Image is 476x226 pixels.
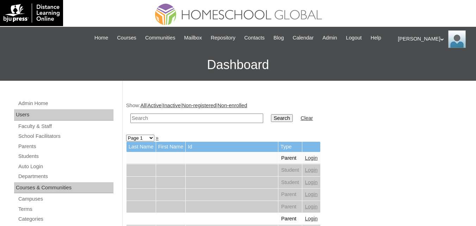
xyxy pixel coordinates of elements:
a: Admin Home [18,99,113,108]
td: Student [278,164,302,176]
a: Non-enrolled [217,103,247,108]
a: Login [305,155,318,161]
td: First Name [156,142,186,152]
td: Student [278,177,302,189]
a: Inactive [163,103,181,108]
a: Students [18,152,113,161]
td: Type [278,142,302,152]
span: Admin [322,34,337,42]
td: Parent [278,189,302,201]
span: Help [371,34,381,42]
h3: Dashboard [4,49,472,81]
input: Search [130,114,263,123]
a: Contacts [241,34,268,42]
a: Blog [270,34,287,42]
span: Contacts [244,34,265,42]
a: Courses [113,34,140,42]
td: Last Name [126,142,156,152]
a: Categories [18,215,113,224]
a: Help [367,34,385,42]
input: Search [271,114,293,122]
span: Mailbox [184,34,202,42]
a: School Facilitators [18,132,113,141]
a: Login [305,216,318,221]
span: Blog [273,34,284,42]
a: Login [305,204,318,209]
a: Auto Login [18,162,113,171]
img: Ariane Ebuen [448,30,466,48]
a: Home [91,34,112,42]
a: Departments [18,172,113,181]
a: Calendar [289,34,317,42]
span: Home [94,34,108,42]
span: Repository [211,34,235,42]
a: Clear [301,115,313,121]
a: Non-registered [182,103,216,108]
span: Calendar [293,34,314,42]
a: Admin [319,34,341,42]
a: All [140,103,146,108]
a: Mailbox [181,34,206,42]
a: Repository [207,34,239,42]
a: Active [148,103,162,108]
a: Faculty & Staff [18,122,113,131]
td: Parent [278,201,302,213]
a: Communities [142,34,179,42]
a: Logout [342,34,365,42]
td: Parent [278,152,302,164]
td: Id [186,142,278,152]
a: Parents [18,142,113,151]
a: Login [305,179,318,185]
img: logo-white.png [4,4,60,23]
div: Users [14,109,113,121]
a: Campuses [18,195,113,203]
a: Terms [18,205,113,214]
a: » [156,135,159,141]
a: Login [305,191,318,197]
div: [PERSON_NAME] [398,30,469,48]
div: Show: | | | | [126,102,469,127]
a: Login [305,167,318,173]
span: Courses [117,34,136,42]
span: Logout [346,34,362,42]
span: Communities [145,34,175,42]
td: Parent [278,213,302,225]
div: Courses & Communities [14,182,113,194]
